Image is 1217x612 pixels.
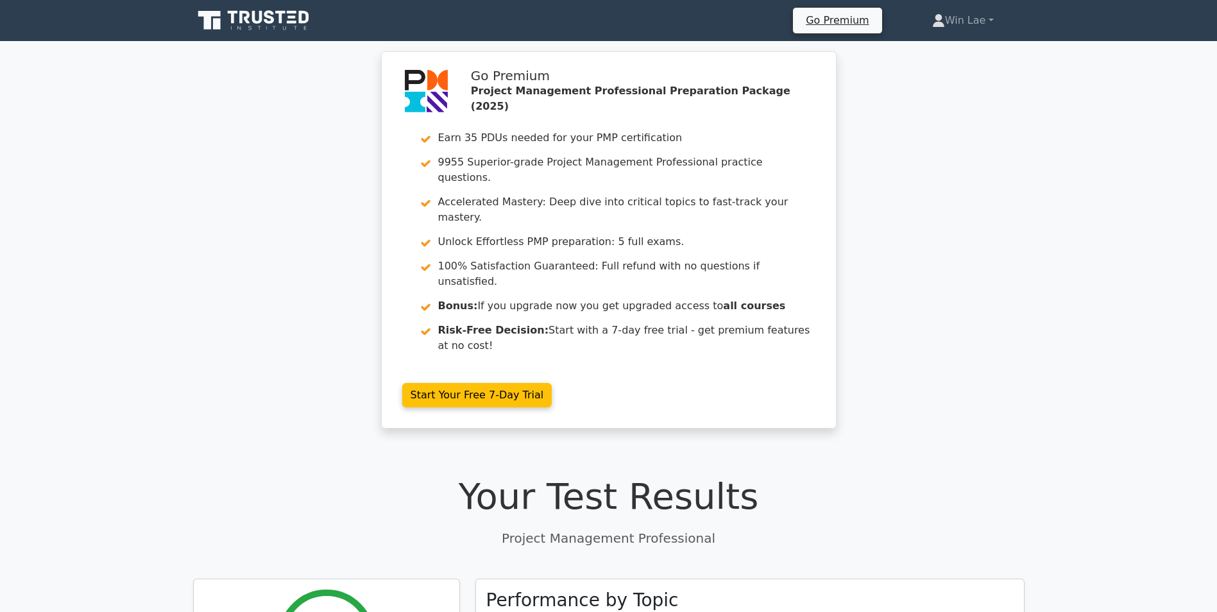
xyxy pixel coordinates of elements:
a: Start Your Free 7-Day Trial [402,383,552,407]
a: Go Premium [798,12,876,29]
h1: Your Test Results [193,475,1025,518]
a: Win Lae [901,8,1025,33]
h3: Performance by Topic [486,590,679,611]
p: Project Management Professional [193,529,1025,548]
